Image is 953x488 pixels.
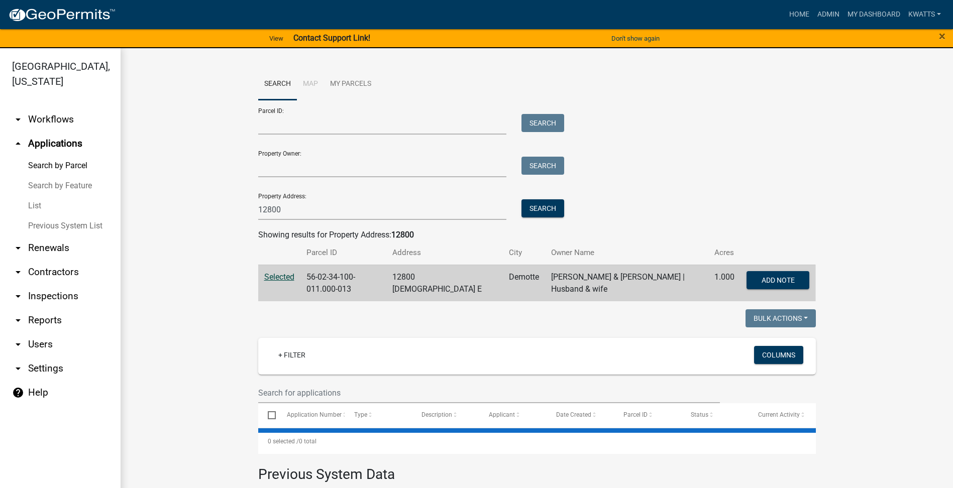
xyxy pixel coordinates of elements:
[12,362,24,375] i: arrow_drop_down
[939,30,945,42] button: Close
[503,241,545,265] th: City
[749,403,816,427] datatable-header-cell: Current Activity
[503,265,545,301] td: Demotte
[545,241,708,265] th: Owner Name
[258,229,816,241] div: Showing results for Property Address:
[12,113,24,126] i: arrow_drop_down
[354,411,367,418] span: Type
[12,314,24,326] i: arrow_drop_down
[813,5,843,24] a: Admin
[545,265,708,301] td: [PERSON_NAME] & [PERSON_NAME] | Husband & wife
[607,30,664,47] button: Don't show again
[386,265,503,301] td: 12800 [DEMOGRAPHIC_DATA] E
[746,309,816,327] button: Bulk Actions
[258,429,816,454] div: 0 total
[489,411,515,418] span: Applicant
[708,265,740,301] td: 1.000
[264,272,294,282] a: Selected
[300,241,387,265] th: Parcel ID
[547,403,614,427] datatable-header-cell: Date Created
[300,265,387,301] td: 56-02-34-100-011.000-013
[12,338,24,350] i: arrow_drop_down
[521,157,564,175] button: Search
[708,241,740,265] th: Acres
[270,346,313,364] a: + Filter
[12,266,24,278] i: arrow_drop_down
[268,438,299,445] span: 0 selected /
[521,114,564,132] button: Search
[691,411,708,418] span: Status
[479,403,547,427] datatable-header-cell: Applicant
[412,403,479,427] datatable-header-cell: Description
[623,411,648,418] span: Parcel ID
[758,411,800,418] span: Current Activity
[345,403,412,427] datatable-header-cell: Type
[754,346,803,364] button: Columns
[258,403,277,427] datatable-header-cell: Select
[277,403,345,427] datatable-header-cell: Application Number
[614,403,681,427] datatable-header-cell: Parcel ID
[12,387,24,399] i: help
[12,290,24,302] i: arrow_drop_down
[681,403,749,427] datatable-header-cell: Status
[843,5,904,24] a: My Dashboard
[12,138,24,150] i: arrow_drop_up
[287,411,342,418] span: Application Number
[12,242,24,254] i: arrow_drop_down
[556,411,591,418] span: Date Created
[762,276,795,284] span: Add Note
[324,68,377,100] a: My Parcels
[391,230,414,239] strong: 12800
[265,30,287,47] a: View
[258,454,816,485] h3: Previous System Data
[904,5,945,24] a: Kwatts
[785,5,813,24] a: Home
[386,241,503,265] th: Address
[747,271,809,289] button: Add Note
[293,33,370,43] strong: Contact Support Link!
[258,68,297,100] a: Search
[939,29,945,43] span: ×
[521,199,564,217] button: Search
[421,411,452,418] span: Description
[258,383,720,403] input: Search for applications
